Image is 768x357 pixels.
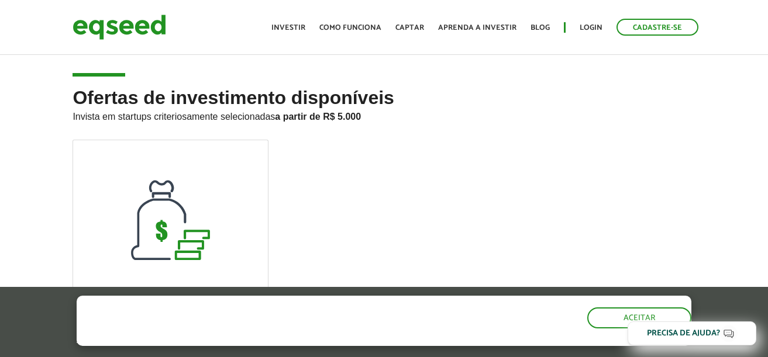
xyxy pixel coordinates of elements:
img: EqSeed [73,12,166,43]
a: política de privacidade e de cookies [231,336,366,346]
p: Ao clicar em "aceitar", você aceita nossa . [77,335,445,346]
a: Cadastre-se [617,19,698,36]
button: Aceitar [587,307,691,328]
a: Captar [395,24,424,32]
strong: a partir de R$ 5.000 [275,112,361,122]
a: Aprenda a investir [438,24,516,32]
p: Invista em startups criteriosamente selecionadas [73,108,695,122]
a: Blog [531,24,550,32]
h5: O site da EqSeed utiliza cookies para melhorar sua navegação. [77,296,445,332]
a: Login [580,24,602,32]
a: Investir [271,24,305,32]
a: Como funciona [319,24,381,32]
h2: Ofertas de investimento disponíveis [73,88,695,140]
